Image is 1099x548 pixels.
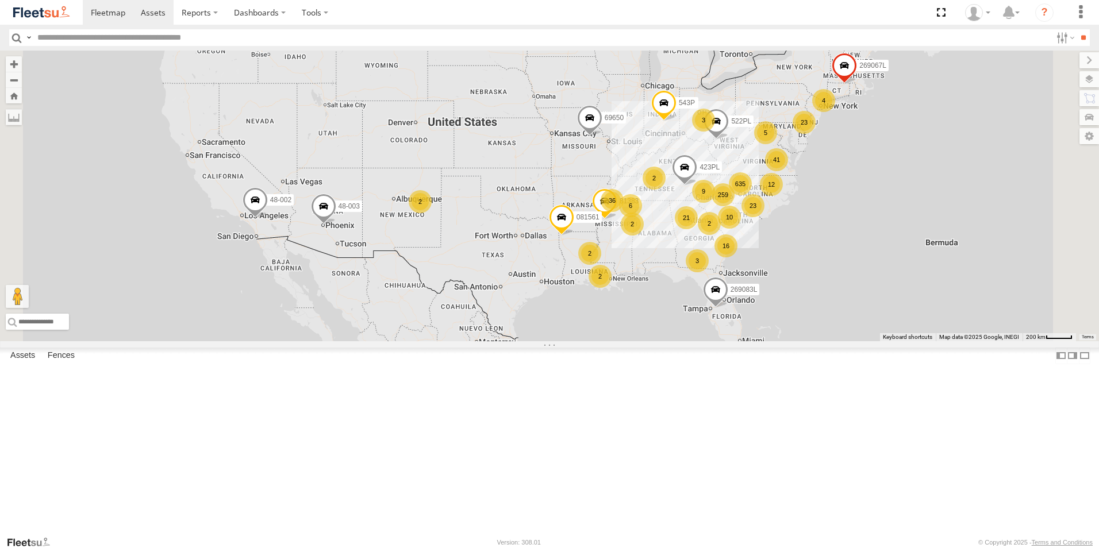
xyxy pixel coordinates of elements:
[6,537,59,548] a: Visit our Website
[1067,348,1078,364] label: Dock Summary Table to the Right
[497,539,541,546] div: Version: 308.01
[601,189,624,212] div: 36
[712,183,735,206] div: 259
[883,333,932,341] button: Keyboard shortcuts
[1023,333,1076,341] button: Map Scale: 200 km per 43 pixels
[1082,335,1094,339] a: Terms (opens in new tab)
[1055,348,1067,364] label: Dock Summary Table to the Left
[978,539,1093,546] div: © Copyright 2025 -
[1079,348,1090,364] label: Hide Summary Table
[939,334,1019,340] span: Map data ©2025 Google, INEGI
[339,203,360,211] span: 48-003
[1035,3,1054,22] i: ?
[6,109,22,125] label: Measure
[741,194,764,217] div: 23
[6,56,22,72] button: Zoom in
[692,109,715,132] div: 3
[729,172,752,195] div: 635
[961,4,994,21] div: Taylor Hager
[731,285,758,294] span: 269083L
[42,348,80,364] label: Fences
[675,206,698,229] div: 21
[698,212,721,235] div: 2
[5,348,41,364] label: Assets
[1052,29,1077,46] label: Search Filter Options
[692,180,715,203] div: 9
[731,118,751,126] span: 522PL
[577,214,600,222] span: 081561
[793,111,816,134] div: 23
[270,196,291,204] span: 48-002
[589,265,612,288] div: 2
[754,121,777,144] div: 5
[578,242,601,265] div: 2
[812,89,835,112] div: 4
[679,99,695,107] span: 543P
[1079,128,1099,144] label: Map Settings
[686,249,709,272] div: 3
[760,173,783,196] div: 12
[409,190,432,213] div: 2
[700,163,720,171] span: 423PL
[6,88,22,103] button: Zoom Home
[714,234,737,257] div: 16
[619,194,642,217] div: 6
[6,285,29,308] button: Drag Pegman onto the map to open Street View
[718,206,741,229] div: 10
[24,29,33,46] label: Search Query
[643,167,666,190] div: 2
[765,148,788,171] div: 41
[859,62,886,70] span: 269067L
[621,213,644,236] div: 2
[1026,334,1046,340] span: 200 km
[6,72,22,88] button: Zoom out
[605,114,624,122] span: 69650
[11,5,71,20] img: fleetsu-logo-horizontal.svg
[1032,539,1093,546] a: Terms and Conditions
